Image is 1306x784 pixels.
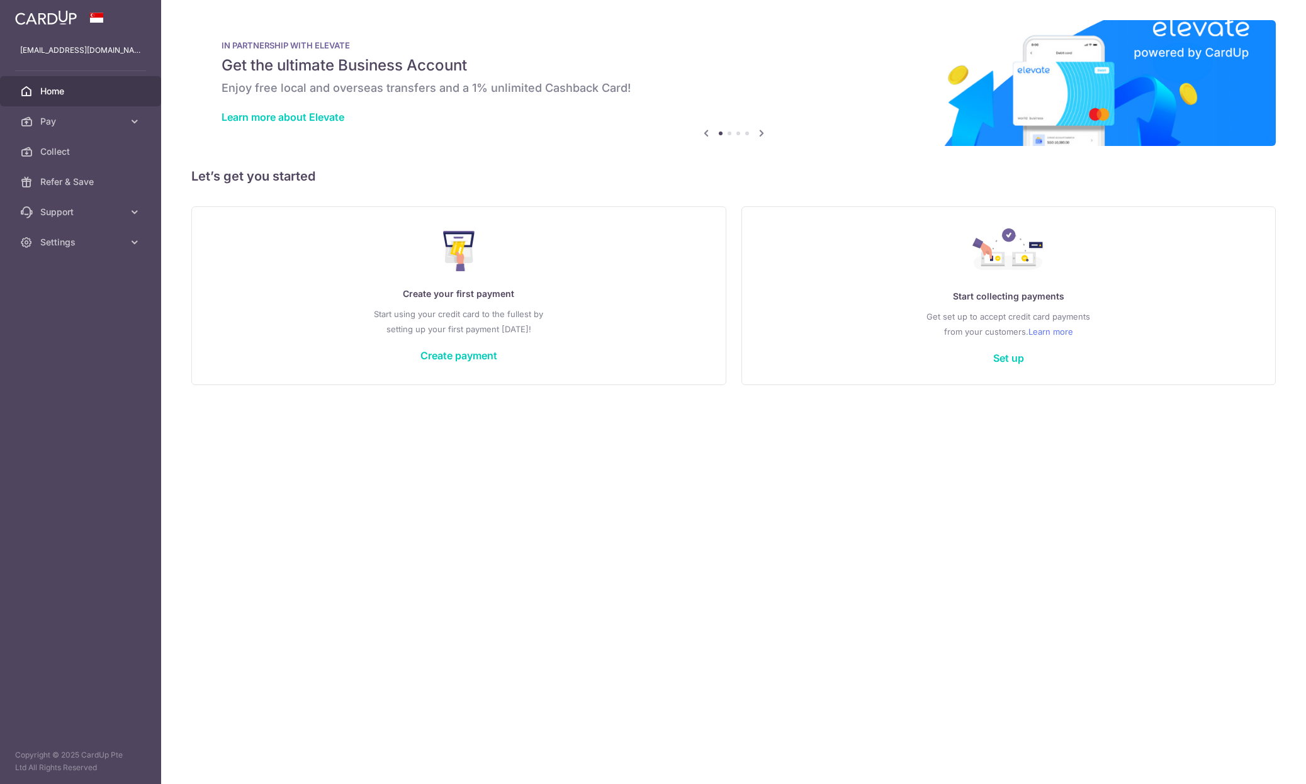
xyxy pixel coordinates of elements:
span: Collect [40,145,123,158]
img: Renovation banner [191,20,1276,146]
span: Support [40,206,123,218]
h6: Enjoy free local and overseas transfers and a 1% unlimited Cashback Card! [222,81,1246,96]
span: Home [40,85,123,98]
img: Collect Payment [972,228,1044,274]
h5: Let’s get you started [191,166,1276,186]
img: CardUp [15,10,77,25]
p: Start collecting payments [767,289,1251,304]
p: Get set up to accept credit card payments from your customers. [767,309,1251,339]
img: Make Payment [443,231,475,271]
p: IN PARTNERSHIP WITH ELEVATE [222,40,1246,50]
a: Learn more about Elevate [222,111,344,123]
a: Learn more [1028,324,1073,339]
p: [EMAIL_ADDRESS][DOMAIN_NAME] [20,44,141,57]
span: Refer & Save [40,176,123,188]
p: Create your first payment [217,286,701,301]
a: Set up [993,352,1024,364]
span: Settings [40,236,123,249]
h5: Get the ultimate Business Account [222,55,1246,76]
a: Create payment [420,349,497,362]
span: Pay [40,115,123,128]
p: Start using your credit card to the fullest by setting up your first payment [DATE]! [217,306,701,337]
